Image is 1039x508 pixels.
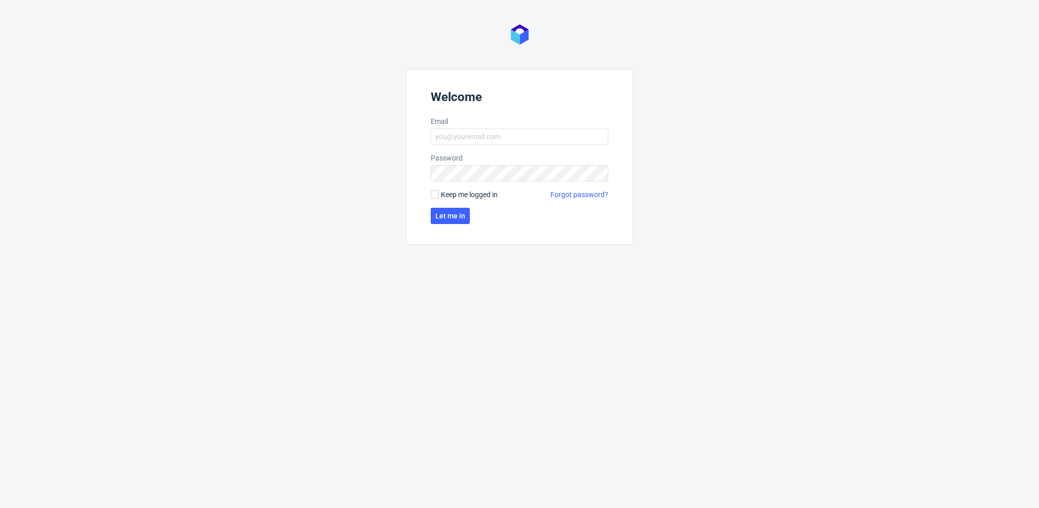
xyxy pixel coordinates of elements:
span: Keep me logged in [441,189,498,200]
a: Forgot password? [550,189,608,200]
header: Welcome [431,90,608,108]
span: Let me in [435,212,465,219]
button: Let me in [431,208,470,224]
input: you@youremail.com [431,129,608,145]
label: Password [431,153,608,163]
label: Email [431,116,608,126]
